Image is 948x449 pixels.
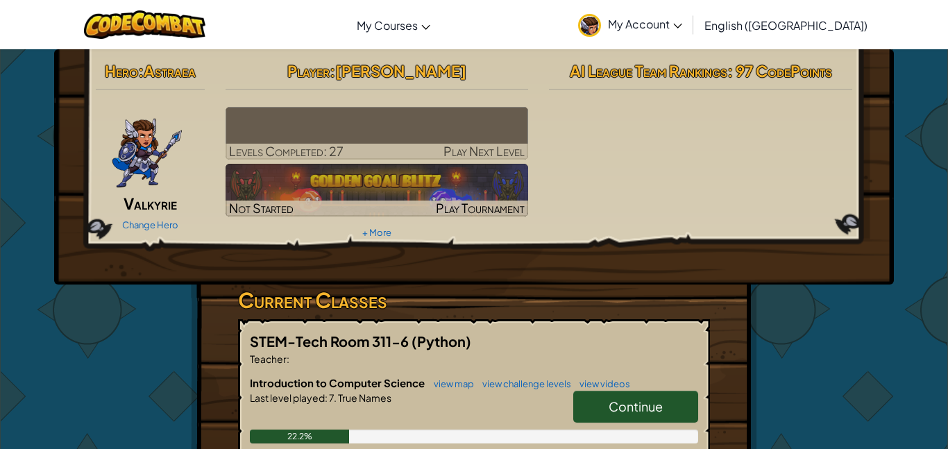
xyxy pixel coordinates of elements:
[436,200,525,216] span: Play Tournament
[250,430,349,443] div: 22.2%
[571,3,689,46] a: My Account
[337,391,391,404] span: True Names
[609,398,663,414] span: Continue
[475,378,571,389] a: view challenge levels
[578,14,601,37] img: avatar
[704,18,867,33] span: English ([GEOGRAPHIC_DATA])
[412,332,471,350] span: (Python)
[325,391,328,404] span: :
[328,391,337,404] span: 7.
[443,143,525,159] span: Play Next Level
[357,18,418,33] span: My Courses
[330,61,335,81] span: :
[573,378,630,389] a: view videos
[122,219,178,230] a: Change Hero
[105,61,138,81] span: Hero
[111,107,183,190] img: ValkyriePose.png
[697,6,874,44] a: English ([GEOGRAPHIC_DATA])
[727,61,832,81] span: : 97 CodePoints
[570,61,727,81] span: AI League Team Rankings
[362,227,391,238] a: + More
[250,332,412,350] span: STEM-Tech Room 311-6
[226,164,529,217] a: Not StartedPlay Tournament
[250,376,427,389] span: Introduction to Computer Science
[226,164,529,217] img: Golden Goal
[124,194,177,213] span: Valkyrie
[427,378,474,389] a: view map
[250,353,287,365] span: Teacher
[226,107,529,160] a: Play Next Level
[250,391,325,404] span: Last level played
[238,285,710,316] h3: Current Classes
[144,61,196,81] span: Astraea
[84,10,205,39] img: CodeCombat logo
[138,61,144,81] span: :
[335,61,466,81] span: [PERSON_NAME]
[608,17,682,31] span: My Account
[287,353,289,365] span: :
[350,6,437,44] a: My Courses
[229,143,344,159] span: Levels Completed: 27
[229,200,294,216] span: Not Started
[287,61,330,81] span: Player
